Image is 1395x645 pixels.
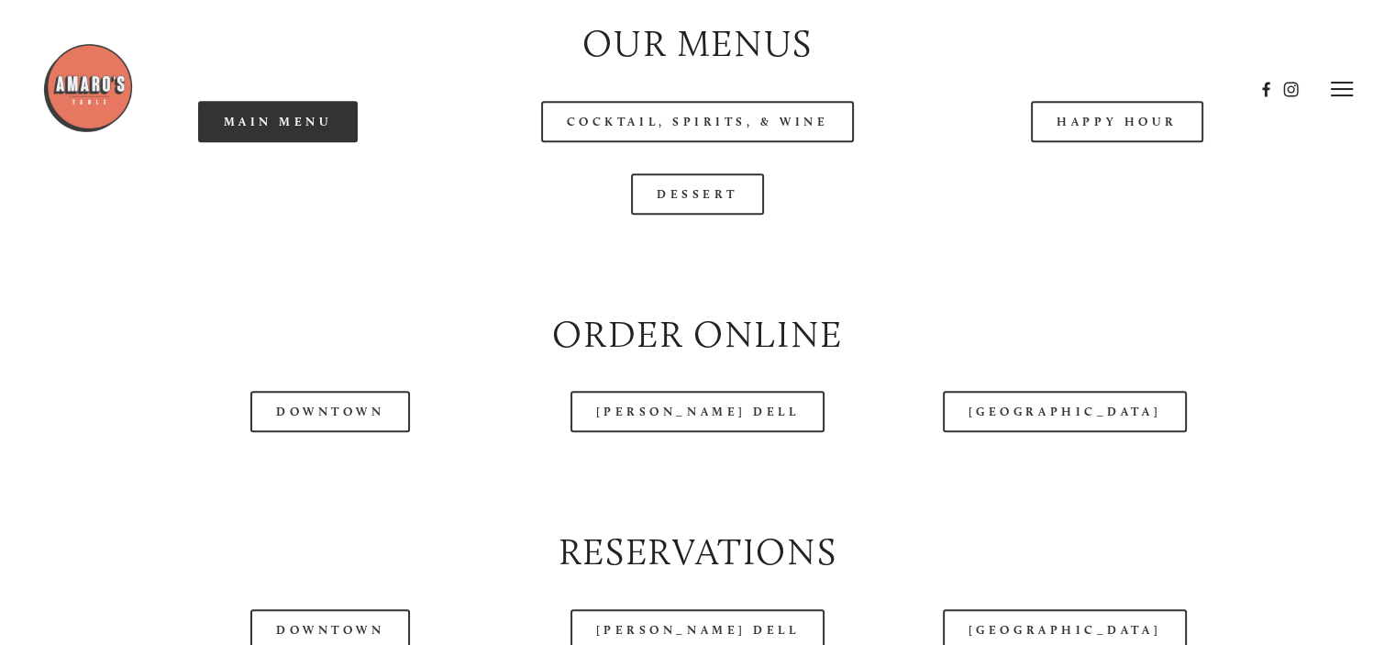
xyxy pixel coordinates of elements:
[943,391,1187,432] a: [GEOGRAPHIC_DATA]
[570,391,825,432] a: [PERSON_NAME] Dell
[631,173,764,215] a: Dessert
[42,42,134,134] img: Amaro's Table
[83,526,1312,578] h2: Reservations
[250,391,410,432] a: Downtown
[83,308,1312,361] h2: Order Online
